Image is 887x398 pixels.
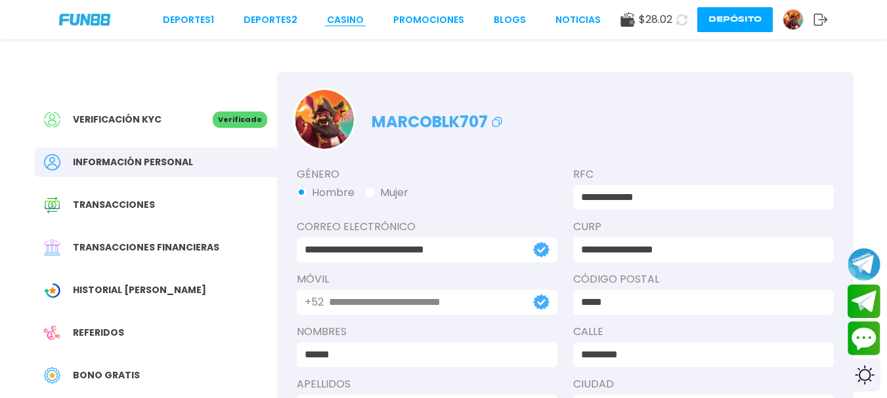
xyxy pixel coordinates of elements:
[244,13,297,27] a: Deportes2
[573,376,834,392] label: Ciudad
[44,325,60,341] img: Referral
[44,367,60,384] img: Free Bonus
[573,271,834,287] label: Código Postal
[297,185,355,201] button: Hombre
[573,219,834,235] label: CURP
[34,105,277,134] a: Verificación KYCVerificado
[295,90,354,149] img: Avatar
[73,155,193,169] span: Información personal
[73,368,140,382] span: Bono Gratis
[365,185,408,201] button: Mujer
[73,326,124,340] span: Referidos
[848,247,880,281] button: Join telegram channel
[297,167,557,182] label: Género
[297,219,557,235] label: Correo electrónico
[34,275,277,305] a: Wagering TransactionHistorial [PERSON_NAME]
[783,10,803,30] img: Avatar
[163,13,214,27] a: Deportes1
[73,241,219,254] span: Transacciones financieras
[59,14,110,25] img: Company Logo
[305,294,324,310] p: +52
[297,271,557,287] label: Móvil
[44,197,60,213] img: Transaction History
[848,359,880,391] div: Switch theme
[372,104,505,134] p: marcoblk707
[44,154,60,170] img: Personal
[639,12,672,28] span: $ 28.02
[73,283,206,297] span: Historial [PERSON_NAME]
[297,324,557,340] label: NOMBRES
[44,282,60,298] img: Wagering Transaction
[34,233,277,262] a: Financial TransactionTransacciones financieras
[697,7,773,32] button: Depósito
[848,321,880,355] button: Contact customer service
[34,361,277,390] a: Free BonusBono Gratis
[848,285,880,319] button: Join telegram
[393,13,464,27] a: Promociones
[73,198,155,212] span: Transacciones
[494,13,526,27] a: BLOGS
[327,13,364,27] a: CASINO
[44,239,60,256] img: Financial Transaction
[783,9,813,30] a: Avatar
[297,376,557,392] label: APELLIDOS
[34,318,277,348] a: ReferralReferidos
[213,111,267,128] p: Verificado
[34,148,277,177] a: PersonalInformación personal
[573,324,834,340] label: Calle
[555,13,601,27] a: NOTICIAS
[34,190,277,220] a: Transaction HistoryTransacciones
[573,167,834,182] label: RFC
[73,113,162,127] span: Verificación KYC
